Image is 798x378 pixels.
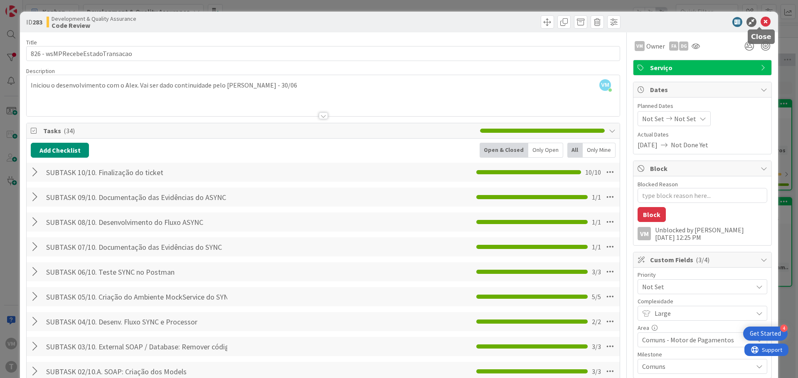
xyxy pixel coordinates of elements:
span: 2 / 2 [592,317,601,327]
input: Add Checklist... [43,239,230,254]
span: ( 3/4 ) [696,256,709,264]
input: Add Checklist... [43,289,230,304]
span: Large [655,307,749,319]
div: Only Open [528,143,563,158]
div: 4 [780,324,788,332]
span: Planned Dates [638,102,767,110]
span: ( 34 ) [64,127,75,135]
input: Add Checklist... [43,264,230,279]
span: ID [26,17,42,27]
span: Serviço [650,63,756,73]
div: VM [635,41,645,51]
span: VM [599,79,611,91]
input: type card name here... [26,46,620,61]
input: Add Checklist... [43,339,230,354]
span: 5 / 5 [592,292,601,302]
div: DG [679,41,688,51]
span: Owner [646,41,665,51]
input: Add Checklist... [43,314,230,329]
span: Not Set [642,114,664,124]
label: Blocked Reason [638,180,678,188]
span: 3 / 3 [592,341,601,351]
span: Not Set [674,114,696,124]
span: [DATE] [638,140,658,150]
span: Support [17,1,38,11]
input: Add Checklist... [43,190,230,205]
span: Dates [650,85,756,95]
span: 10 / 10 [585,167,601,177]
span: Comuns [642,361,749,372]
button: Block [638,207,666,222]
span: Actual Dates [638,130,767,139]
span: 3 / 3 [592,366,601,376]
span: Not Done Yet [671,140,708,150]
div: Area [638,325,767,331]
div: Open & Closed [480,143,528,158]
div: Get Started [750,329,781,338]
span: Development & Quality Assurance [52,15,136,22]
div: Complexidade [638,298,767,304]
input: Add Checklist... [43,215,230,229]
span: Comuns - Motor de Pagamentos [642,334,749,346]
div: Priority [638,272,767,278]
span: Tasks [43,126,476,136]
div: VM [638,227,651,240]
span: Custom Fields [650,255,756,265]
input: Add Checklist... [43,165,230,180]
span: 1 / 1 [592,192,601,202]
span: 1 / 1 [592,242,601,252]
span: 3 / 3 [592,267,601,277]
div: Only Mine [583,143,616,158]
span: 1 / 1 [592,217,601,227]
span: Not Set [642,281,749,293]
div: Milestone [638,351,767,357]
span: Description [26,67,55,75]
p: Iniciou o desenvolvimento com o Alex. Vai ser dado continuidade pelo [PERSON_NAME] - 30/06 [31,80,616,90]
div: All [567,143,583,158]
div: FA [669,41,678,51]
span: Block [650,163,756,173]
b: 283 [32,18,42,26]
button: Add Checklist [31,143,89,158]
label: Title [26,39,37,46]
b: Code Review [52,22,136,29]
h5: Close [751,33,771,41]
div: Open Get Started checklist, remaining modules: 4 [743,327,788,341]
div: Unblocked by [PERSON_NAME] [DATE] 12:25 PM [655,226,767,241]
